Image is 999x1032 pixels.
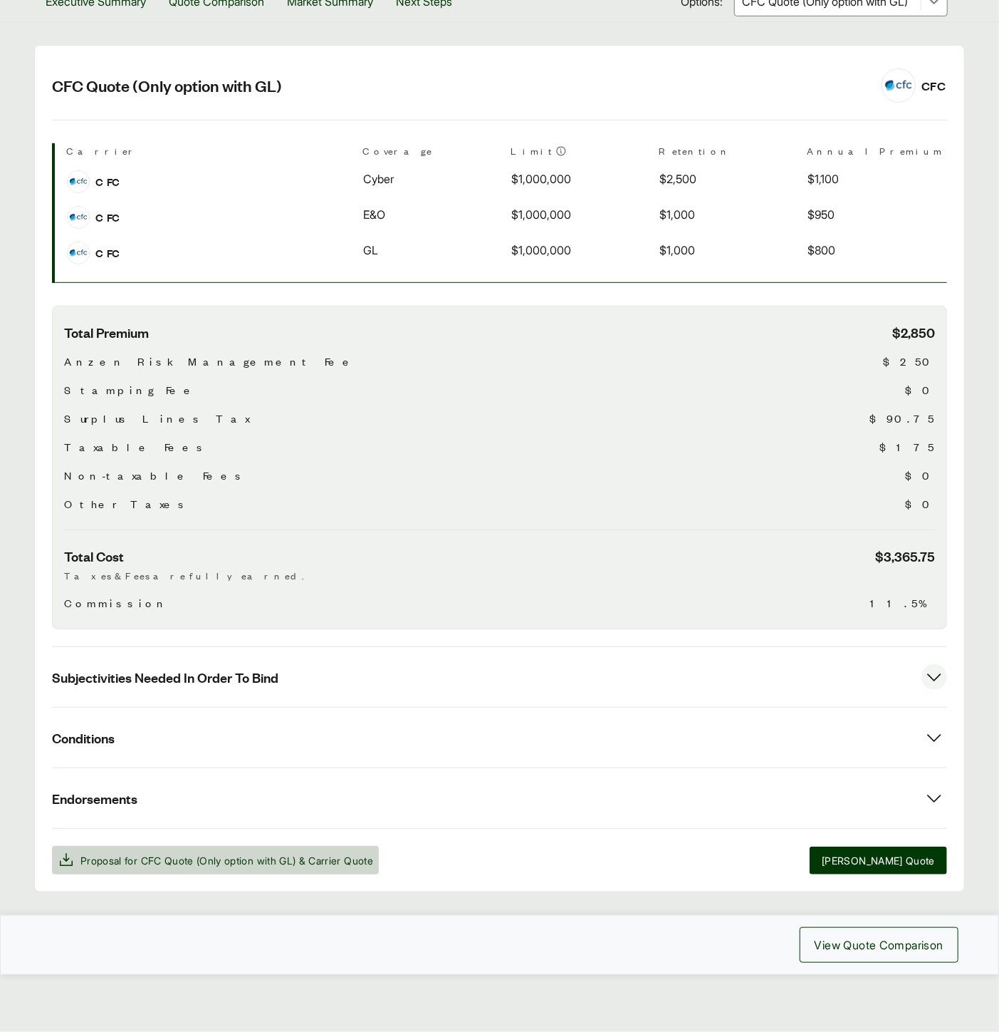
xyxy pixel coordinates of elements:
[52,846,379,874] button: Proposal for CFC Quote (Only option with GL) & Carrier Quote
[905,381,935,398] span: $0
[363,170,394,187] span: Cyber
[659,170,696,187] span: $2,500
[64,324,149,341] span: Total Premium
[64,381,198,398] span: Stamping Fee
[800,927,958,963] button: View Quote Comparison
[810,847,947,874] button: [PERSON_NAME] Quote
[882,69,915,102] img: CFC logo
[815,936,943,954] span: View Quote Comparison
[52,708,947,768] button: Conditions
[52,75,864,96] h2: CFC Quote (Only option with GL)
[64,353,357,370] span: Anzen Risk Management Fee
[52,647,947,707] button: Subjectivities Needed In Order To Bind
[511,206,571,223] span: $1,000,000
[883,353,935,370] span: $250
[362,143,499,164] th: Coverage
[80,853,373,868] span: Proposal for
[64,568,935,583] p: Taxes & Fees are fully earned.
[68,207,89,228] img: CFC logo
[822,853,935,868] span: [PERSON_NAME] Quote
[95,209,123,226] span: CFC
[659,242,695,259] span: $1,000
[875,547,935,565] span: $3,365.75
[363,206,385,223] span: E&O
[52,729,115,747] span: Conditions
[807,206,835,223] span: $950
[68,242,89,264] img: CFC logo
[869,410,935,427] span: $90.75
[66,143,351,164] th: Carrier
[659,206,695,223] span: $1,000
[870,594,935,612] span: 11.5%
[892,324,935,341] span: $2,850
[64,594,169,612] span: Commission
[141,855,296,867] span: CFC Quote (Only option with GL)
[299,855,373,867] span: & Carrier Quote
[807,242,835,259] span: $800
[64,467,246,484] span: Non-taxable Fees
[511,170,571,187] span: $1,000,000
[64,547,124,565] span: Total Cost
[807,170,839,187] span: $1,100
[511,242,571,259] span: $1,000,000
[905,495,935,512] span: $0
[659,143,795,164] th: Retention
[95,244,123,262] span: CFC
[511,143,647,164] th: Limit
[52,669,278,686] span: Subjectivities Needed In Order To Bind
[95,173,123,190] span: CFC
[52,768,947,828] button: Endorsements
[68,171,89,192] img: CFC logo
[363,242,378,259] span: GL
[64,438,208,455] span: Taxable Fees
[64,495,189,512] span: Other Taxes
[807,143,943,164] th: Annual Premium
[905,467,935,484] span: $0
[64,410,249,427] span: Surplus Lines Tax
[921,76,946,96] div: CFC
[879,438,935,455] span: $175
[52,790,137,807] span: Endorsements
